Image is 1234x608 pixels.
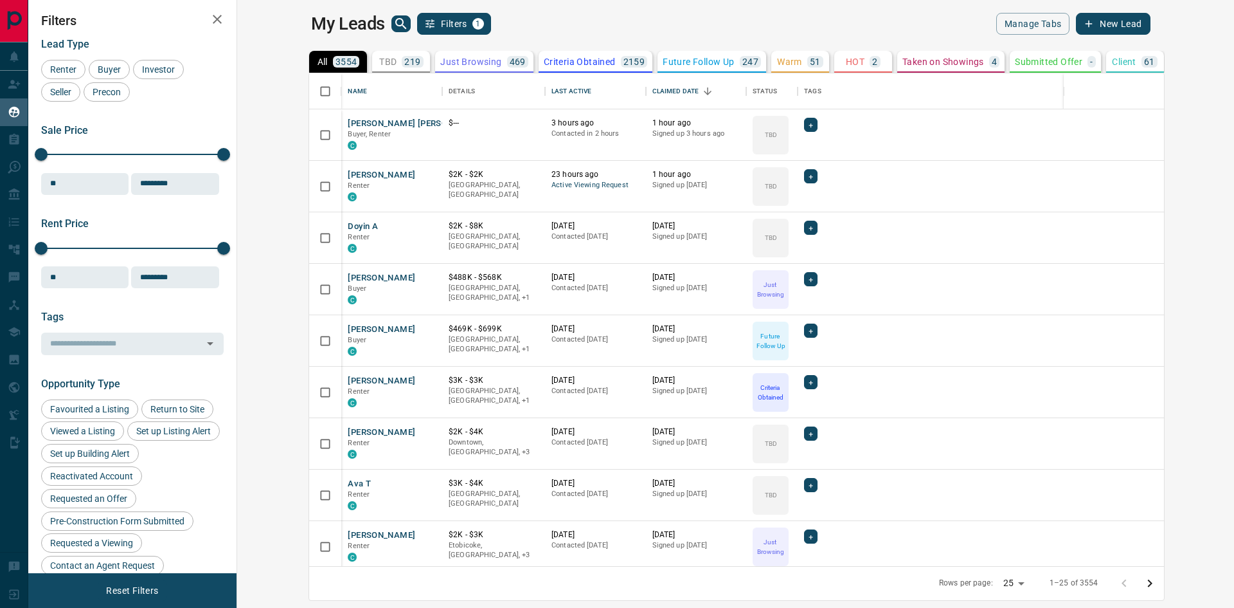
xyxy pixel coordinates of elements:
div: + [804,169,818,183]
button: Doyin A [348,221,378,233]
div: + [804,221,818,235]
span: + [809,221,813,234]
div: Status [746,73,798,109]
span: Lead Type [41,38,89,50]
span: Renter [348,542,370,550]
p: 469 [510,57,526,66]
h2: Filters [41,13,224,28]
p: [DATE] [551,324,639,335]
span: Viewed a Listing [46,426,120,436]
span: Renter [348,181,370,190]
span: Opportunity Type [41,378,120,390]
p: TBD [765,490,777,500]
div: + [804,478,818,492]
p: Contacted [DATE] [551,283,639,293]
span: Set up Building Alert [46,448,134,459]
p: - [1090,57,1093,66]
p: Criteria Obtained [544,57,616,66]
p: [DATE] [551,375,639,386]
p: Signed up [DATE] [652,540,740,551]
div: condos.ca [348,501,357,510]
button: Manage Tabs [996,13,1069,35]
div: condos.ca [348,553,357,562]
div: Return to Site [141,400,213,419]
span: Requested an Offer [46,493,132,504]
button: Filters1 [417,13,491,35]
p: Contacted [DATE] [551,232,639,242]
button: Reset Filters [98,580,166,602]
div: condos.ca [348,192,357,201]
span: Precon [88,87,125,97]
div: Requested an Offer [41,489,136,508]
div: + [804,272,818,286]
p: Signed up [DATE] [652,180,740,190]
div: Seller [41,82,80,102]
div: Last Active [545,73,646,109]
div: Tags [804,73,821,109]
p: Contacted [DATE] [551,335,639,345]
div: Details [442,73,545,109]
p: Signed up [DATE] [652,283,740,293]
span: Buyer, Renter [348,130,391,138]
p: Contacted [DATE] [551,438,639,448]
span: Requested a Viewing [46,538,138,548]
span: Renter [348,387,370,396]
div: Buyer [89,60,130,79]
div: condos.ca [348,347,357,356]
span: Buyer [348,336,366,344]
span: Contact an Agent Request [46,560,159,571]
p: [DATE] [551,272,639,283]
p: $2K - $2K [449,169,539,180]
p: [DATE] [652,324,740,335]
div: Investor [133,60,184,79]
p: Midtown | Central, East York, Toronto [449,540,539,560]
p: 1 hour ago [652,169,740,180]
p: Future Follow Up [754,331,787,351]
span: Investor [138,64,179,75]
p: Rows per page: [939,578,993,589]
span: Sale Price [41,124,88,136]
p: 4 [992,57,997,66]
p: Contacted [DATE] [551,386,639,396]
span: + [809,479,813,492]
p: Signed up 3 hours ago [652,129,740,139]
p: $469K - $699K [449,324,539,335]
p: $2K - $3K [449,530,539,540]
p: 219 [404,57,420,66]
span: Return to Site [146,404,209,414]
div: Favourited a Listing [41,400,138,419]
p: 3 hours ago [551,118,639,129]
div: condos.ca [348,244,357,253]
p: Client [1112,57,1136,66]
button: [PERSON_NAME] [348,530,415,542]
p: $2K - $4K [449,427,539,438]
div: Renter [41,60,85,79]
p: Warm [777,57,802,66]
p: Contacted [DATE] [551,489,639,499]
div: condos.ca [348,450,357,459]
p: Markham [449,335,539,355]
div: Contact an Agent Request [41,556,164,575]
span: Active Viewing Request [551,180,639,191]
p: [DATE] [652,272,740,283]
span: Tags [41,311,64,323]
p: Taken on Showings [902,57,984,66]
p: HOT [846,57,864,66]
p: [DATE] [551,478,639,489]
p: 247 [742,57,758,66]
p: $--- [449,118,539,129]
div: + [804,118,818,132]
span: Renter [46,64,81,75]
span: + [809,376,813,389]
p: 3554 [335,57,357,66]
span: Set up Listing Alert [132,426,215,436]
p: All [317,57,328,66]
button: [PERSON_NAME] [348,324,415,336]
p: $2K - $8K [449,221,539,232]
p: Etobicoke, West End, Toronto [449,438,539,457]
span: Renter [348,233,370,241]
p: 51 [810,57,821,66]
div: Set up Building Alert [41,444,139,463]
p: TBD [765,130,777,140]
span: Renter [348,439,370,447]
